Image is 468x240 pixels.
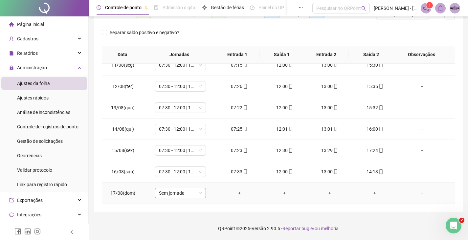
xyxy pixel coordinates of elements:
[267,189,302,197] div: +
[17,124,78,129] span: Controle de registros de ponto
[299,5,303,10] span: ellipsis
[163,5,196,10] span: Admissão digital
[312,83,347,90] div: 13:00
[312,189,347,197] div: +
[267,147,302,154] div: 12:30
[403,189,441,197] div: -
[9,65,14,70] span: lock
[333,127,338,131] span: mobile
[17,198,43,203] span: Exportações
[110,190,135,196] span: 17/08(dom)
[17,81,50,86] span: Ajustes da folha
[403,61,441,69] div: -
[159,103,202,113] span: 07:30 - 12:00 | 13:00 - 16:00
[159,81,202,91] span: 07:30 - 12:00 | 13:00 - 16:00
[17,22,44,27] span: Página inicial
[358,104,392,111] div: 15:32
[111,62,134,68] span: 11/08(seg)
[17,65,47,70] span: Administração
[374,5,417,12] span: [PERSON_NAME] - [PERSON_NAME]
[312,104,347,111] div: 13:00
[107,29,182,36] span: Separar saldo positivo e negativo?
[459,218,464,223] span: 2
[9,22,14,27] span: home
[378,169,383,174] span: mobile
[267,104,302,111] div: 12:00
[358,125,392,133] div: 16:00
[89,217,468,240] footer: QRPoint © 2025 - 2.90.5 -
[215,46,260,64] th: Entrada 1
[112,84,134,89] span: 12/08(ter)
[426,2,433,9] sup: 1
[17,153,42,158] span: Ocorrências
[111,169,135,174] span: 16/08(sáb)
[333,105,338,110] span: mobile
[288,127,293,131] span: mobile
[9,36,14,41] span: user-add
[288,84,293,89] span: mobile
[333,148,338,153] span: mobile
[403,83,441,90] div: -
[378,127,383,131] span: mobile
[288,148,293,153] span: mobile
[304,46,349,64] th: Entrada 2
[242,148,248,153] span: mobile
[403,168,441,175] div: -
[222,104,257,111] div: 07:22
[288,169,293,174] span: mobile
[378,105,383,110] span: mobile
[17,167,52,173] span: Validar protocolo
[222,147,257,154] div: 07:23
[403,104,441,111] div: -
[267,61,302,69] div: 12:00
[358,189,392,197] div: +
[17,95,49,100] span: Ajustes rápidos
[222,168,257,175] div: 07:33
[312,147,347,154] div: 13:29
[446,218,461,233] iframe: Intercom live chat
[159,124,202,134] span: 07:30 - 12:00 | 13:00 - 16:00
[105,5,142,10] span: Controle de ponto
[349,46,393,64] th: Saída 2
[159,60,202,70] span: 07:30 - 12:00 | 13:00 - 16:00
[70,230,74,234] span: left
[267,168,302,175] div: 12:00
[17,182,67,187] span: Link para registro rápido
[312,125,347,133] div: 13:01
[287,6,291,10] span: pushpin
[242,169,248,174] span: mobile
[9,51,14,55] span: file
[222,83,257,90] div: 07:26
[252,226,266,231] span: Versão
[361,6,366,11] span: search
[9,198,14,203] span: export
[17,139,63,144] span: Gestão de solicitações
[222,189,257,197] div: +
[423,5,429,11] span: notification
[222,61,257,69] div: 07:15
[260,46,304,64] th: Saída 1
[17,212,41,217] span: Integrações
[143,46,215,64] th: Jornadas
[312,61,347,69] div: 13:00
[154,5,159,10] span: file-done
[450,3,460,13] img: 60548
[288,105,293,110] span: mobile
[159,145,202,155] span: 07:30 - 12:00 | 13:00 - 16:00
[159,167,202,177] span: 07:30 - 12:00 | 13:00 - 14:30
[242,84,248,89] span: mobile
[378,84,383,89] span: mobile
[34,228,41,235] span: instagram
[358,83,392,90] div: 15:35
[378,148,383,153] span: mobile
[24,228,31,235] span: linkedin
[17,36,38,41] span: Cadastros
[358,147,392,154] div: 17:24
[333,63,338,67] span: mobile
[222,125,257,133] div: 07:25
[112,126,134,132] span: 14/08(qui)
[267,125,302,133] div: 12:01
[333,169,338,174] span: mobile
[403,147,441,154] div: -
[358,168,392,175] div: 14:13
